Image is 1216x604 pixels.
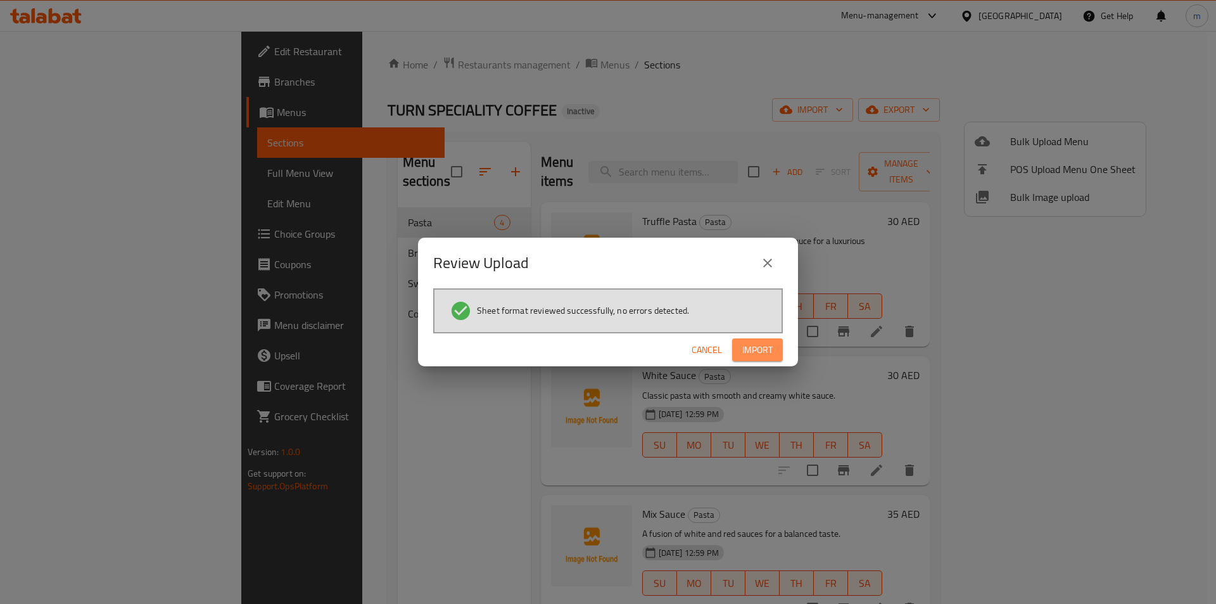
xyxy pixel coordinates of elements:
[477,304,689,317] span: Sheet format reviewed successfully, no errors detected.
[692,342,722,358] span: Cancel
[687,338,727,362] button: Cancel
[433,253,529,273] h2: Review Upload
[732,338,783,362] button: Import
[742,342,773,358] span: Import
[752,248,783,278] button: close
